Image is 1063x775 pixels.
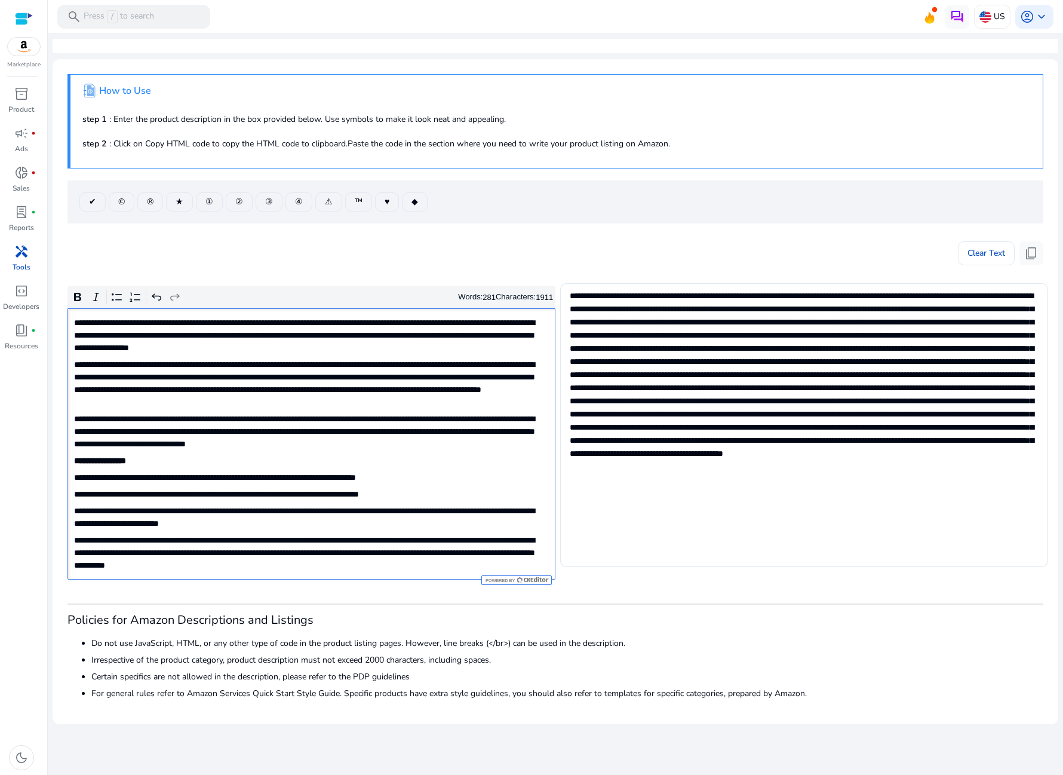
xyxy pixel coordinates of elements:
[256,192,282,212] button: ③
[176,195,183,208] span: ★
[91,637,1043,650] li: Do not use JavaScript, HTML, or any other type of code in the product listing pages. However, lin...
[1019,241,1043,265] button: content_copy
[355,195,362,208] span: ™
[13,183,30,194] p: Sales
[13,262,30,272] p: Tools
[979,11,991,23] img: us.svg
[385,195,389,208] span: ♥
[483,293,496,302] label: 281
[14,284,29,298] span: code_blocks
[91,654,1043,666] li: Irrespective of the product category, product description must not exceed 2000 characters, includ...
[8,104,34,115] p: Product
[14,87,29,101] span: inventory_2
[8,38,40,56] img: amazon.svg
[82,137,1031,150] p: : Click on Copy HTML code to copy the HTML code to clipboard.Paste the code in the section where ...
[345,192,372,212] button: ™
[265,195,273,208] span: ③
[235,195,243,208] span: ②
[14,751,29,765] span: dark_mode
[1034,10,1049,24] span: keyboard_arrow_down
[458,290,553,305] div: Words: Characters:
[82,138,106,149] b: step 2
[109,192,134,212] button: ©
[5,341,38,351] p: Resources
[402,192,428,212] button: ◆
[31,328,36,333] span: fiber_manual_record
[84,10,154,23] p: Press to search
[31,131,36,136] span: fiber_manual_record
[285,192,312,212] button: ④
[967,241,1005,265] span: Clear Text
[31,210,36,215] span: fiber_manual_record
[118,195,125,208] span: ©
[295,195,303,208] span: ④
[14,323,29,338] span: book_4
[91,687,1043,700] li: For general rules refer to Amazon Services Quick Start Style Guide. Specific products have extra ...
[205,195,213,208] span: ①
[15,143,28,154] p: Ads
[67,613,1043,627] h3: Policies for Amazon Descriptions and Listings
[994,6,1005,27] p: US
[31,170,36,175] span: fiber_manual_record
[67,286,555,309] div: Editor toolbar
[82,114,106,125] b: step 1
[226,192,253,212] button: ②
[3,301,39,312] p: Developers
[1020,10,1034,24] span: account_circle
[91,670,1043,683] li: Certain specifics are not allowed in the description, please refer to the PDP guidelines
[67,308,555,580] div: Rich Text Editor. Editing area: main. Press Alt+0 for help.
[411,195,418,208] span: ◆
[137,192,163,212] button: ®
[484,578,515,583] span: Powered by
[14,166,29,180] span: donut_small
[375,192,399,212] button: ♥
[67,10,81,24] span: search
[147,195,153,208] span: ®
[82,113,1031,125] p: : Enter the product description in the box provided below. Use symbols to make it look neat and a...
[107,10,118,23] span: /
[166,192,193,212] button: ★
[536,293,553,302] label: 1911
[14,126,29,140] span: campaign
[79,192,106,212] button: ✔
[315,192,342,212] button: ⚠
[7,60,41,69] p: Marketplace
[14,244,29,259] span: handyman
[99,85,151,97] h4: How to Use
[196,192,223,212] button: ①
[958,241,1015,265] button: Clear Text
[1024,246,1039,261] span: content_copy
[325,195,333,208] span: ⚠
[14,205,29,219] span: lab_profile
[89,195,96,208] span: ✔
[9,222,34,233] p: Reports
